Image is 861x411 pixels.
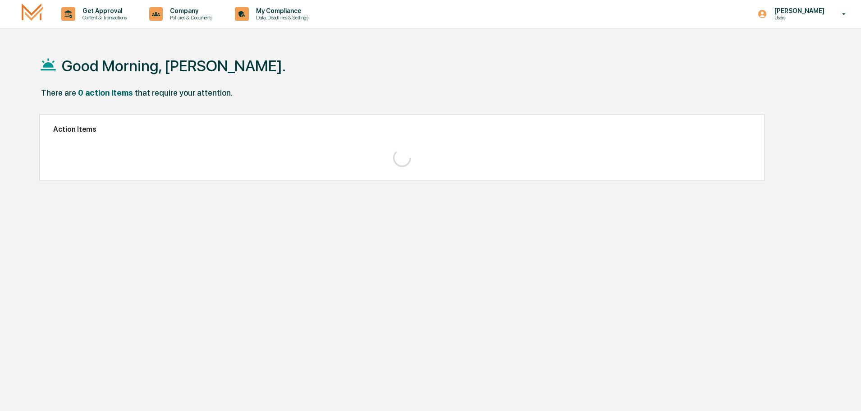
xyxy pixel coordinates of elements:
[78,88,133,97] div: 0 action items
[163,7,217,14] p: Company
[135,88,233,97] div: that require your attention.
[75,14,131,21] p: Content & Transactions
[767,7,829,14] p: [PERSON_NAME]
[163,14,217,21] p: Policies & Documents
[53,125,751,134] h2: Action Items
[22,3,43,24] img: logo
[41,88,76,97] div: There are
[249,14,313,21] p: Data, Deadlines & Settings
[75,7,131,14] p: Get Approval
[767,14,829,21] p: Users
[249,7,313,14] p: My Compliance
[62,57,286,75] h1: Good Morning, [PERSON_NAME].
